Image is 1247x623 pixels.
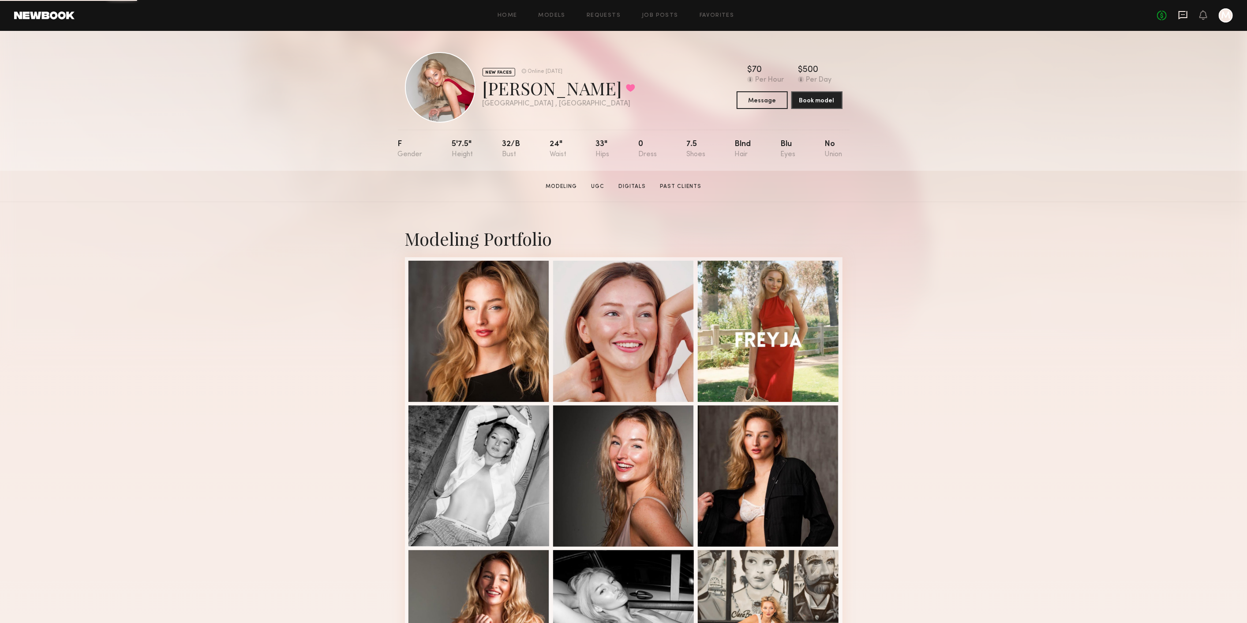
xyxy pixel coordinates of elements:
div: Per Hour [755,76,784,84]
a: M [1219,8,1233,23]
div: 0 [639,140,657,158]
div: Online [DATE] [528,69,563,75]
a: Favorites [700,13,734,19]
a: Home [498,13,517,19]
div: 7.5 [686,140,705,158]
a: UGC [588,183,608,191]
a: Requests [587,13,621,19]
div: NEW FACES [483,68,515,76]
div: $ [747,66,752,75]
div: Blu [780,140,795,158]
div: F [398,140,423,158]
div: 500 [803,66,818,75]
a: Digitals [615,183,649,191]
div: No [824,140,842,158]
div: 33" [595,140,609,158]
button: Book model [791,91,843,109]
div: Modeling Portfolio [405,227,843,250]
div: 70 [752,66,762,75]
a: Past Clients [656,183,705,191]
a: Job Posts [642,13,678,19]
button: Message [737,91,788,109]
a: Modeling [542,183,580,191]
div: Per Day [806,76,831,84]
div: [GEOGRAPHIC_DATA] , [GEOGRAPHIC_DATA] [483,100,635,108]
div: 5'7.5" [452,140,473,158]
div: [PERSON_NAME] [483,76,635,100]
div: Blnd [735,140,751,158]
div: 24" [550,140,566,158]
div: 32/b [502,140,520,158]
a: Models [539,13,565,19]
div: $ [798,66,803,75]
